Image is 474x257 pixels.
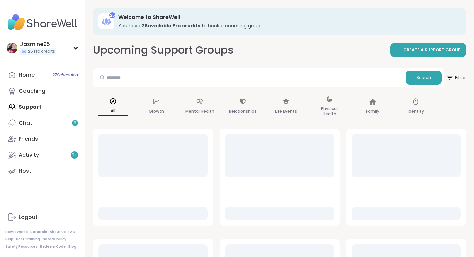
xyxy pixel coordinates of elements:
[7,43,17,53] img: Jasmine95
[315,105,344,118] p: Physical Health
[20,41,56,48] div: Jasmine95
[109,12,115,18] div: 25
[68,230,75,234] a: FAQ
[5,237,13,242] a: Help
[19,71,35,79] div: Home
[275,107,297,115] p: Life Events
[19,119,32,127] div: Chat
[68,244,76,249] a: Blog
[74,120,76,126] span: 6
[390,43,466,57] a: CREATE A SUPPORT GROUP
[5,163,79,179] a: Host
[5,244,37,249] a: Safety Resources
[93,43,234,58] h2: Upcoming Support Groups
[5,83,79,99] a: Coaching
[43,237,66,242] a: Safety Policy
[19,135,38,143] div: Friends
[446,70,466,86] span: Filter
[229,107,257,115] p: Relationships
[142,22,200,29] b: 25 available Pro credit s
[52,72,78,78] span: 27 Scheduled
[30,230,47,234] a: Referrals
[28,49,55,54] span: 25 Pro credits
[446,68,466,87] button: Filter
[72,152,77,158] span: 9 +
[118,14,457,21] h3: Welcome to ShareWell
[406,71,442,85] button: Search
[149,107,164,115] p: Growth
[403,47,461,53] span: CREATE A SUPPORT GROUP
[416,75,431,81] span: Search
[118,22,457,29] h3: You have to book a coaching group.
[5,209,79,225] a: Logout
[5,67,79,83] a: Home27Scheduled
[50,230,66,234] a: About Us
[408,107,424,115] p: Identity
[19,214,38,221] div: Logout
[19,151,39,159] div: Activity
[5,147,79,163] a: Activity9+
[19,167,31,175] div: Host
[40,244,66,249] a: Redeem Code
[5,131,79,147] a: Friends
[98,107,128,116] p: All
[5,230,28,234] a: How It Works
[366,107,379,115] p: Family
[5,11,79,34] img: ShareWell Nav Logo
[5,115,79,131] a: Chat6
[185,107,214,115] p: Mental Health
[16,237,40,242] a: Host Training
[19,87,45,95] div: Coaching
